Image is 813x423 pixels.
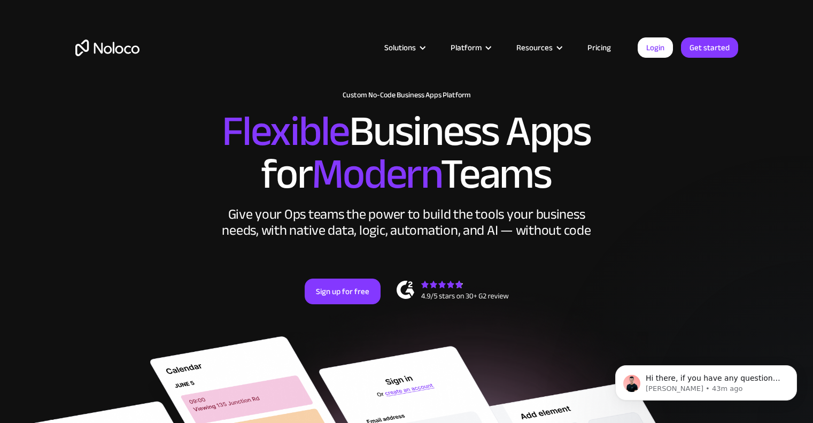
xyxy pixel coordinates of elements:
[437,41,503,55] div: Platform
[681,37,738,58] a: Get started
[222,91,349,171] span: Flexible
[75,40,140,56] a: home
[574,41,624,55] a: Pricing
[75,110,738,196] h2: Business Apps for Teams
[503,41,574,55] div: Resources
[220,206,594,239] div: Give your Ops teams the power to build the tools your business needs, with native data, logic, au...
[312,134,440,214] span: Modern
[638,37,673,58] a: Login
[599,343,813,418] iframe: Intercom notifications message
[371,41,437,55] div: Solutions
[305,279,381,304] a: Sign up for free
[516,41,553,55] div: Resources
[384,41,416,55] div: Solutions
[451,41,482,55] div: Platform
